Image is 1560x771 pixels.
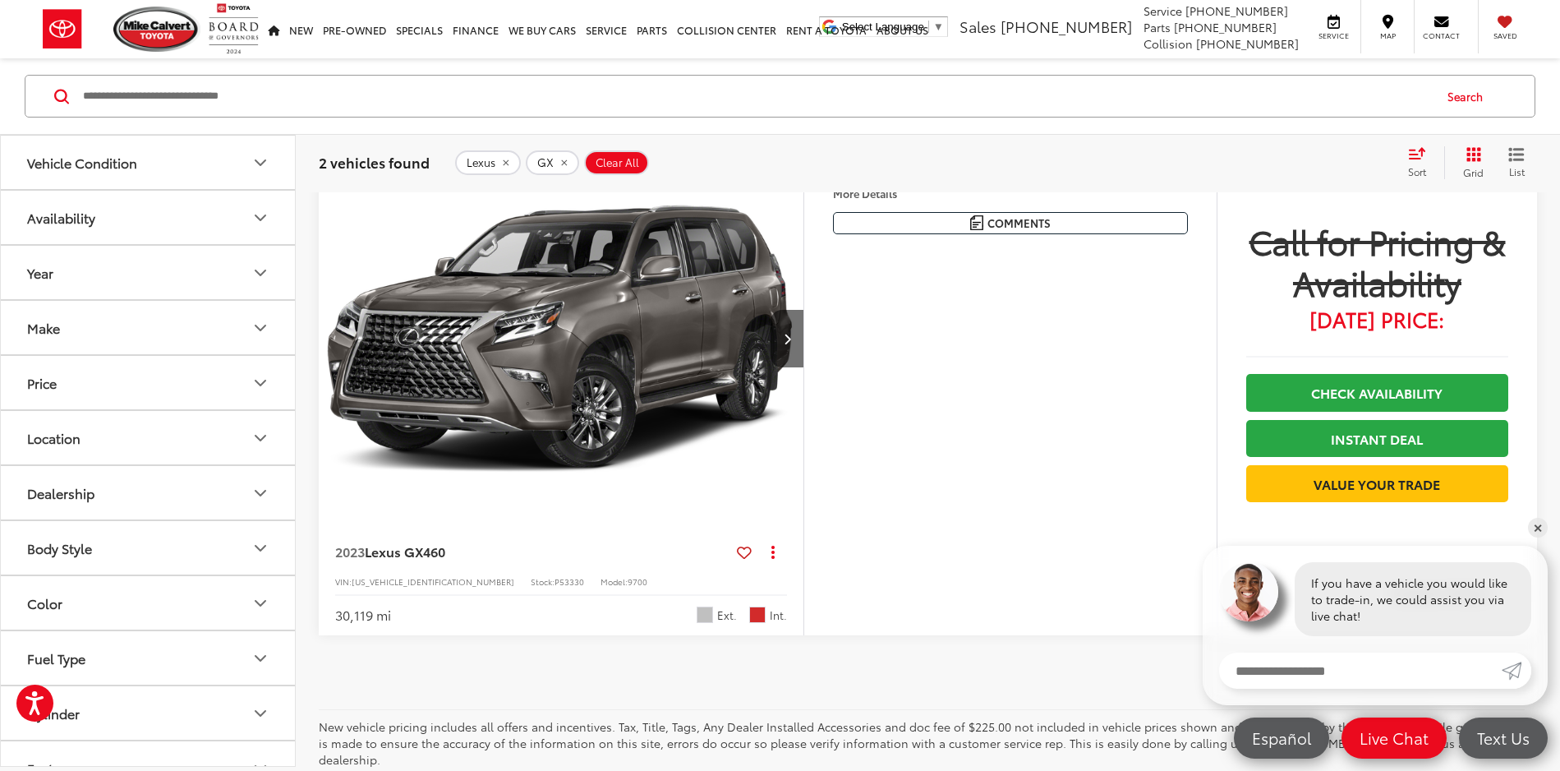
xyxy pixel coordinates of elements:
[27,320,60,335] div: Make
[335,542,365,561] span: 2023
[455,150,521,175] button: remove Lexus
[717,607,737,623] span: Ext.
[316,156,803,522] img: 2023 Lexus GX 460
[833,212,1188,234] button: Comments
[987,215,1051,231] span: Comments
[526,150,579,175] button: remove GX
[1432,76,1507,117] button: Search
[319,152,430,172] span: 2 vehicles found
[1295,562,1531,636] div: If you have a vehicle you would like to trade-in, we could assist you via live chat!
[601,575,628,588] span: Model:
[1246,220,1508,302] span: Call for Pricing & Availability
[27,265,53,280] div: Year
[251,208,270,228] div: Availability
[1,136,297,189] button: Vehicle ConditionVehicle Condition
[423,542,445,561] span: 460
[27,705,80,721] div: Cylinder
[251,593,270,613] div: Color
[1174,19,1277,35] span: [PHONE_NUMBER]
[1144,2,1182,19] span: Service
[335,575,352,588] span: VIN:
[251,538,270,558] div: Body Style
[1,191,297,244] button: AvailabilityAvailability
[251,153,270,173] div: Vehicle Condition
[531,575,555,588] span: Stock:
[1,521,297,575] button: Body StyleBody Style
[251,373,270,393] div: Price
[251,483,270,503] div: Dealership
[1502,653,1531,689] a: Submit
[1400,146,1444,179] button: Select sort value
[537,156,554,169] span: GX
[467,156,495,169] span: Lexus
[1,301,297,354] button: MakeMake
[251,428,270,448] div: Location
[970,215,983,229] img: Comments
[1244,727,1319,748] span: Español
[113,7,200,52] img: Mike Calvert Toyota
[1,466,297,519] button: DealershipDealership
[1246,420,1508,457] a: Instant Deal
[758,538,787,566] button: Actions
[251,263,270,283] div: Year
[1423,30,1460,41] span: Contact
[1,576,297,630] button: ColorColor
[1408,164,1426,178] span: Sort
[584,150,649,175] button: Clear All
[1369,30,1406,41] span: Map
[1463,165,1484,179] span: Grid
[1,246,297,299] button: YearYear
[1185,2,1288,19] span: [PHONE_NUMBER]
[27,210,95,225] div: Availability
[1246,311,1508,327] span: [DATE] Price:
[1459,718,1548,759] a: Text Us
[27,650,85,666] div: Fuel Type
[770,607,787,623] span: Int.
[27,540,92,556] div: Body Style
[771,545,775,558] span: dropdown dots
[251,704,270,723] div: Cylinder
[81,76,1432,116] input: Search by Make, Model, or Keyword
[1234,718,1329,759] a: Español
[959,16,996,37] span: Sales
[697,607,713,623] span: Silver
[316,156,803,520] div: 2023 Lexus GX 460 0
[1,631,297,685] button: Fuel TypeFuel Type
[1246,374,1508,411] a: Check Availability
[1351,727,1437,748] span: Live Chat
[555,575,584,588] span: P53330
[1496,146,1537,179] button: List View
[365,542,423,561] span: Lexus GX
[933,21,944,33] span: ▼
[1,411,297,464] button: LocationLocation
[27,155,137,170] div: Vehicle Condition
[316,156,803,520] a: 2023 Lexus GX 4602023 Lexus GX 4602023 Lexus GX 4602023 Lexus GX 460
[833,187,1188,199] h4: More Details
[1144,35,1193,52] span: Collision
[749,607,766,623] span: Rioja Red
[628,575,647,588] span: 9700
[596,156,639,169] span: Clear All
[335,542,730,561] a: 2023Lexus GX460
[1001,16,1132,37] span: [PHONE_NUMBER]
[1508,164,1525,178] span: List
[27,485,94,501] div: Dealership
[251,318,270,338] div: Make
[1315,30,1352,41] span: Service
[335,606,391,625] div: 30,119 mi
[1341,718,1447,759] a: Live Chat
[319,718,1525,768] p: New vehicle pricing includes all offers and incentives. Tax, Title, Tags, Any Dealer Installed Ac...
[1219,653,1502,689] input: Enter your message
[1196,35,1299,52] span: [PHONE_NUMBER]
[1246,465,1508,502] a: Value Your Trade
[27,430,81,446] div: Location
[27,595,62,611] div: Color
[1,686,297,740] button: CylinderCylinder
[771,310,803,367] button: Next image
[1487,30,1523,41] span: Saved
[352,575,514,588] span: [US_VEHICLE_IDENTIFICATION_NUMBER]
[27,375,57,390] div: Price
[1469,727,1538,748] span: Text Us
[1444,146,1496,179] button: Grid View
